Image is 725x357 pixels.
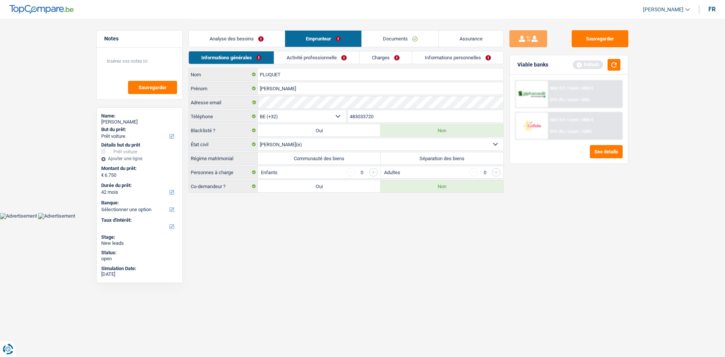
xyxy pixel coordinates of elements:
[565,97,567,102] span: /
[566,86,568,91] span: /
[9,5,74,14] img: TopCompare Logo
[128,81,177,94] button: Sauvegarder
[258,152,381,164] label: Communauté des biens
[550,117,565,122] span: NAI: 0 €
[381,124,503,136] label: Non
[384,170,400,175] label: Adultes
[261,170,278,175] label: Enfants
[101,200,176,206] label: Banque:
[517,62,548,68] div: Viable banks
[258,180,381,192] label: Oui
[139,85,167,90] span: Sauvegarder
[189,96,258,108] label: Adresse email
[637,3,690,16] a: [PERSON_NAME]
[566,117,568,122] span: /
[518,119,546,133] img: Cofidis
[568,129,592,134] span: Limit: <100%
[381,152,503,164] label: Séparation des biens
[38,213,75,219] img: Advertisement
[101,266,178,272] div: Simulation Date:
[565,129,567,134] span: /
[101,172,104,178] span: €
[189,180,258,192] label: Co-demandeur ?
[285,31,362,47] a: Emprunteur
[101,142,178,148] div: Détails but du prêt
[569,86,593,91] span: Limit: >850 €
[101,156,178,161] div: Ajouter une ligne
[518,90,546,99] img: AlphaCredit
[348,110,504,122] input: 401020304
[481,170,488,175] div: 0
[439,31,504,47] a: Assurance
[258,124,381,136] label: Oui
[101,217,176,223] label: Taux d'intérêt:
[189,138,258,150] label: État civil
[101,234,178,240] div: Stage:
[550,129,564,134] span: DTI: 0%
[101,165,176,172] label: Montant du prêt:
[101,250,178,256] div: Status:
[708,6,716,13] div: fr
[189,166,258,178] label: Personnes à charge
[643,6,683,13] span: [PERSON_NAME]
[101,182,176,189] label: Durée du prêt:
[101,240,178,246] div: New leads
[189,82,258,94] label: Prénom
[104,36,175,42] h5: Notes
[359,51,412,64] a: Charges
[381,180,503,192] label: Non
[101,256,178,262] div: open
[189,152,258,164] label: Régime matrimonial
[359,170,366,175] div: 0
[550,97,564,102] span: DTI: 0%
[412,51,503,64] a: Informations personnelles
[189,124,258,136] label: Blacklisté ?
[101,271,178,277] div: [DATE]
[189,110,258,122] label: Téléphone
[189,68,258,80] label: Nom
[572,30,628,47] button: Sauvegarder
[550,86,565,91] span: NAI: 0 €
[189,51,274,64] a: Informations générales
[101,127,176,133] label: But du prêt:
[573,60,603,69] div: Refresh
[189,31,285,47] a: Analyse des besoins
[568,97,590,102] span: Limit: <50%
[569,117,593,122] span: Limit: >800 €
[362,31,438,47] a: Documents
[590,145,623,158] button: See details
[101,119,178,125] div: [PERSON_NAME]
[101,113,178,119] div: Name:
[274,51,359,64] a: Activité professionnelle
